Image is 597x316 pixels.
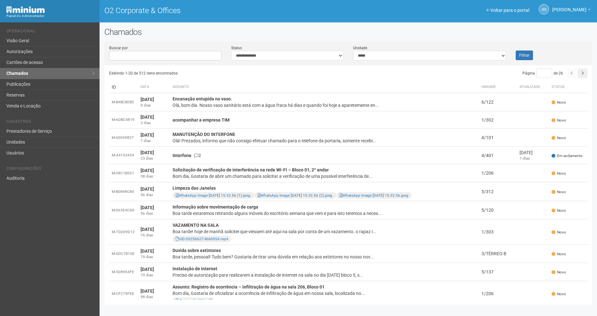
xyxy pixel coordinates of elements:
[340,193,408,198] a: WhatsApp Image [DATE] 15.32.56.jpeg
[176,298,212,303] a: Fotos rel. ADM.pdf
[517,81,549,93] th: Atualizado
[479,147,517,164] td: 4/401
[552,270,566,275] span: Novo
[141,249,154,254] strong: [DATE]
[141,227,154,232] strong: [DATE]
[109,129,138,147] td: M-60059837
[109,245,138,263] td: M-0DC7B15E
[173,96,232,101] strong: Encanação entupida no vaso.
[141,174,167,179] div: 38 dias
[173,223,219,228] strong: VAZAMENTO NA SALA
[104,6,343,15] h1: O2 Corporate & Offices
[552,8,591,13] a: [PERSON_NAME]
[173,228,476,235] div: Boa tarde! hoje de manhã solicitei que viessem até aqui na sala por conta de um vazamento. o rapa...
[141,97,154,102] strong: [DATE]
[479,81,517,93] th: Unidade
[104,27,592,37] h2: Chamados
[552,171,566,176] span: Novo
[6,166,95,173] li: Configurações
[487,8,529,13] a: Voltar para o portal
[552,153,583,159] span: Em andamento
[109,201,138,219] td: M-063E4CD0
[258,193,332,198] a: WhatsApp Image [DATE] 15.32.56 (2).jpeg
[109,263,138,281] td: M-3D8954FE
[173,173,476,179] div: Bom dia, Gostaria de abrir um chamado para solicitar a verificação de uma possível interferência ...
[109,81,138,93] td: ID
[173,254,476,260] div: Boa tarde, pessoal! Tudo bem? Gostaria de tirar uma dúvida em relação aos extintores no nosso nov...
[6,13,95,19] div: Painel do Administrador
[173,132,235,137] strong: MANUTENÇÃO DO INTERFONE
[552,1,586,12] span: Gabriela Souza
[141,120,167,126] div: 3 dias
[520,156,530,161] span: 7 dias
[173,167,329,172] strong: Solicitação de verificação de interferência na rede Wi-Fi – Bloco 01, 2º andar
[141,186,154,192] strong: [DATE]
[552,208,566,213] span: Novo
[479,129,517,147] td: 4/101
[552,189,566,195] span: Novo
[141,267,154,272] strong: [DATE]
[479,263,517,281] td: 5/137
[479,281,517,306] td: 1/206
[552,251,566,257] span: Novo
[552,100,566,105] span: Novo
[479,93,517,111] td: 6/122
[109,182,138,201] td: M-B0898C80
[109,45,128,51] label: Buscar por
[173,153,191,158] strong: Interfone
[479,182,517,201] td: 5/312
[109,68,349,78] div: Exibindo 1-20 de 512 itens encontrados
[353,45,367,51] label: Unidade
[141,150,154,155] strong: [DATE]
[138,81,170,93] th: Data
[141,205,154,210] strong: [DATE]
[141,132,154,138] strong: [DATE]
[141,103,167,108] div: 0 dias
[109,164,138,182] td: M-08C1B261
[552,118,566,123] span: Novo
[173,266,217,271] strong: instalação de internet
[176,193,250,198] a: WhatsApp Image [DATE] 15.32.56 (1).jpeg
[479,245,517,263] td: 3/TÉRREO B
[194,153,201,158] span: 2
[6,119,95,126] li: Cadastros
[170,81,479,93] th: Assunto
[6,29,95,36] li: Operacional
[173,204,258,209] strong: Informação sobre movimentação de carga
[173,284,325,289] strong: Assunto: Registro de ocorrência – infiltração de água na sala 206, Bloco 01
[109,111,138,129] td: M-6DBC4819
[141,192,167,198] div: 56 dias
[479,164,517,182] td: 1/206
[549,81,587,93] th: Status
[552,291,566,297] span: Novo
[539,4,549,14] a: GS
[141,294,167,300] div: 98 dias
[109,93,138,111] td: M-B4BCB2B2
[173,138,476,144] div: Olá! Prezados, informo que não consigo efetuar chamado para o telefone da portaria, somente receb...
[173,117,230,122] strong: acompanhar a empresa TIM
[173,102,476,108] div: Olá, bom dia. Nosso vaso sanitário está com a água fraca há dias e quando foi hoje a aparetemente...
[479,219,517,245] td: 1/303
[479,201,517,219] td: 5/120
[141,288,154,294] strong: [DATE]
[141,233,167,238] div: 76 dias
[479,111,517,129] td: 1/302
[109,281,138,306] td: M-CF279FEE
[141,168,154,173] strong: [DATE]
[173,248,221,253] strong: Duvida sobre extintores
[516,51,533,60] button: Filtrar
[173,290,476,296] div: Bom dia, Gostaria de oficializar a ocorrência de infiltração de água em nossa sala, localizada no...
[6,6,45,13] img: Minium
[141,273,167,278] div: 79 dias
[231,45,242,51] label: Status
[109,219,138,245] td: M-7DD09D12
[141,115,154,120] strong: [DATE]
[522,71,563,75] span: Página de 26
[141,156,167,161] div: 23 dias
[141,138,167,144] div: 7 dias
[176,237,228,241] a: VID-20250627-WA0054.mp4
[173,186,216,191] strong: Limpeza das Janelas
[141,254,167,260] div: 79 dias
[552,135,566,141] span: Novo
[520,149,546,156] div: [DATE]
